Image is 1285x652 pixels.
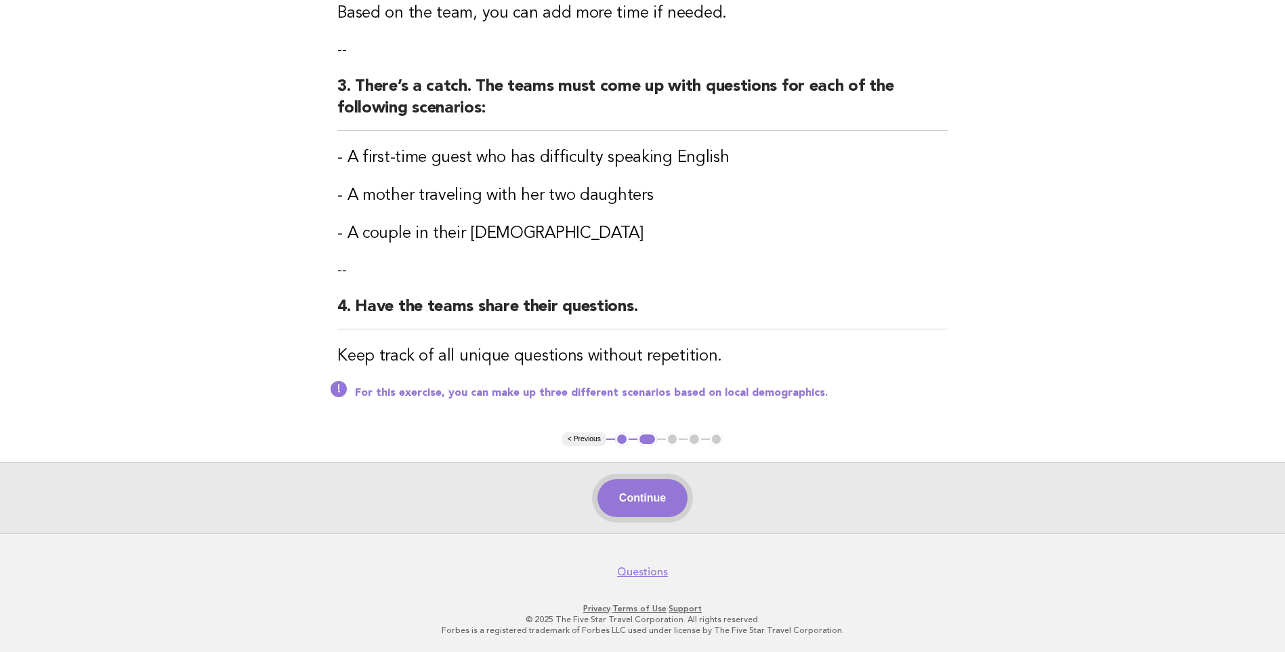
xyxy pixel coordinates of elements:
button: 1 [615,432,629,446]
p: -- [337,261,948,280]
h2: 3. There’s a catch. The teams must come up with questions for each of the following scenarios: [337,76,948,131]
button: 2 [637,432,657,446]
h3: Keep track of all unique questions without repetition. [337,346,948,367]
p: © 2025 The Five Star Travel Corporation. All rights reserved. [228,614,1057,625]
a: Privacy [583,604,610,613]
h3: Based on the team, you can add more time if needed. [337,3,948,24]
p: · · [228,603,1057,614]
h3: - A mother traveling with her two daughters [337,185,948,207]
h3: - A first-time guest who has difficulty speaking English [337,147,948,169]
p: -- [337,41,948,60]
a: Support [669,604,702,613]
p: Forbes is a registered trademark of Forbes LLC used under license by The Five Star Travel Corpora... [228,625,1057,636]
a: Questions [617,565,668,579]
p: For this exercise, you can make up three different scenarios based on local demographics. [355,386,948,400]
h2: 4. Have the teams share their questions. [337,296,948,329]
a: Terms of Use [612,604,667,613]
button: Continue [597,479,688,517]
h3: - A couple in their [DEMOGRAPHIC_DATA] [337,223,948,245]
button: < Previous [562,432,606,446]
